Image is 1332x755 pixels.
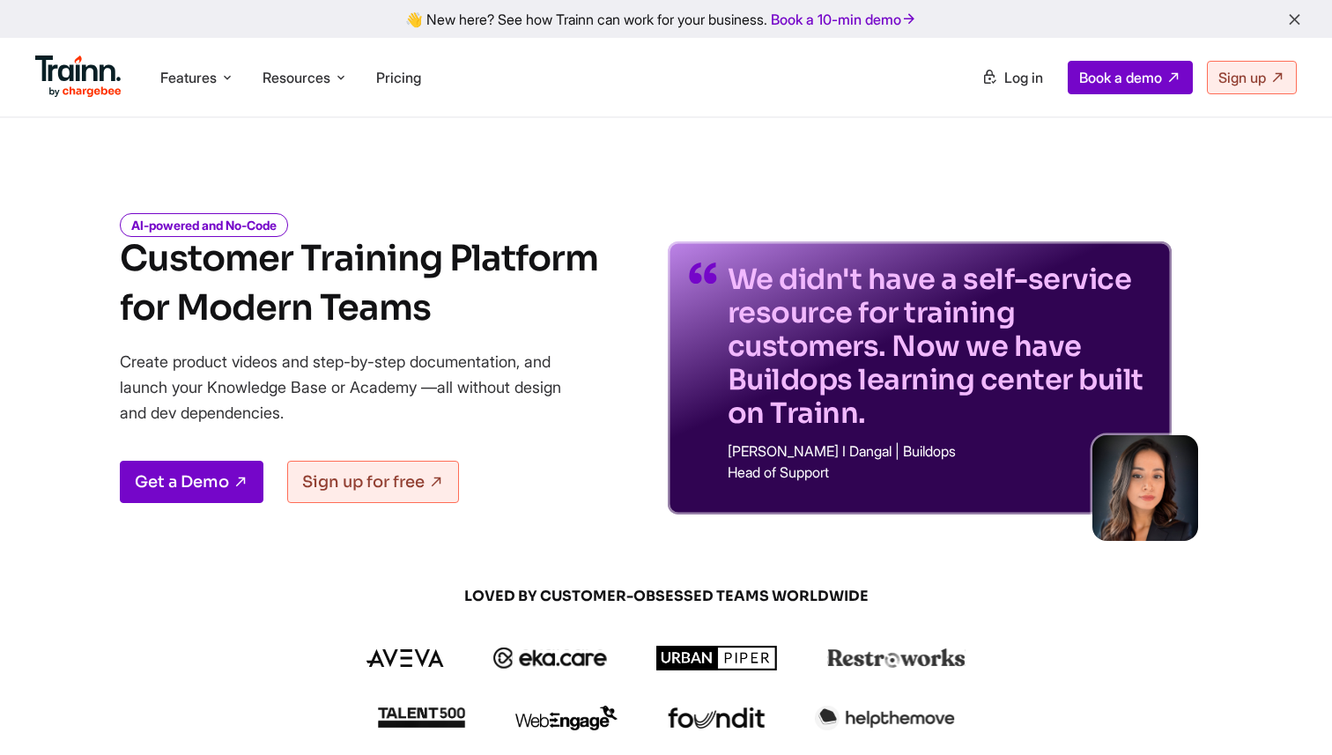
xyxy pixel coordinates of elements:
[120,349,587,426] p: Create product videos and step-by-step documentation, and launch your Knowledge Base or Academy —...
[827,648,966,668] img: restroworks logo
[728,263,1151,430] p: We didn't have a self-service resource for training customers. Now we have Buildops learning cent...
[728,465,1151,479] p: Head of Support
[667,707,766,729] img: foundit logo
[11,11,1321,27] div: 👋 New here? See how Trainn can work for your business.
[160,68,217,87] span: Features
[120,461,263,503] a: Get a Demo
[1092,435,1198,541] img: sabina-buildops.d2e8138.png
[728,444,1151,458] p: [PERSON_NAME] I Dangal | Buildops
[263,68,330,87] span: Resources
[971,62,1054,93] a: Log in
[120,234,598,333] h1: Customer Training Platform for Modern Teams
[767,7,921,32] a: Book a 10-min demo
[35,56,122,98] img: Trainn Logo
[493,648,608,669] img: ekacare logo
[120,213,288,237] i: AI-powered and No-Code
[1218,69,1266,86] span: Sign up
[377,707,465,729] img: talent500 logo
[1079,69,1162,86] span: Book a demo
[656,646,778,670] img: urbanpiper logo
[1244,670,1332,755] iframe: Chat Widget
[1004,69,1043,86] span: Log in
[366,649,444,667] img: aveva logo
[815,706,955,730] img: helpthemove logo
[1068,61,1193,94] a: Book a demo
[515,706,618,730] img: webengage logo
[689,263,717,284] img: quotes-purple.41a7099.svg
[287,461,459,503] a: Sign up for free
[376,69,421,86] a: Pricing
[1207,61,1297,94] a: Sign up
[243,587,1089,606] span: LOVED BY CUSTOMER-OBSESSED TEAMS WORLDWIDE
